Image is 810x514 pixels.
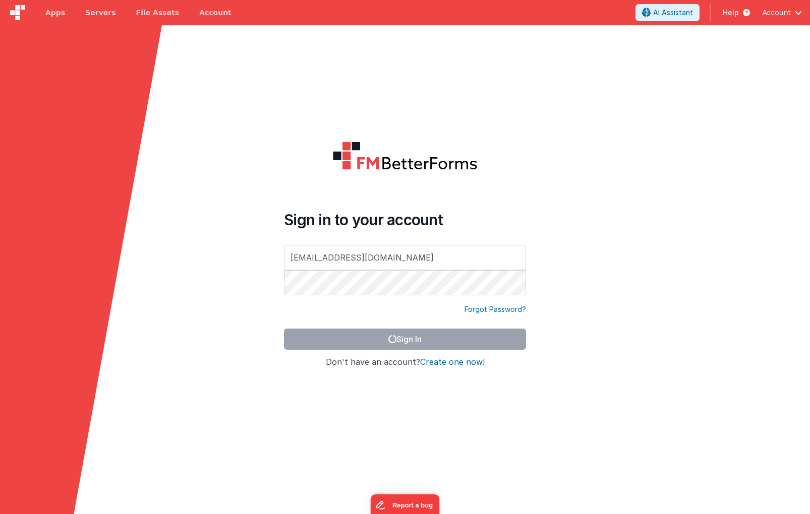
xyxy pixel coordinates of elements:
span: Help [723,8,739,18]
button: Create one now! [420,358,485,367]
h4: Sign in to your account [284,211,526,229]
button: Account [762,8,802,18]
button: Sign In [284,329,526,350]
span: Account [762,8,791,18]
span: AI Assistant [653,8,693,18]
input: Email Address [284,245,526,270]
h4: Don't have an account? [284,358,526,367]
span: Apps [45,8,65,18]
a: Forgot Password? [465,304,526,314]
button: AI Assistant [635,4,700,21]
span: Servers [85,8,115,18]
span: File Assets [136,8,180,18]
